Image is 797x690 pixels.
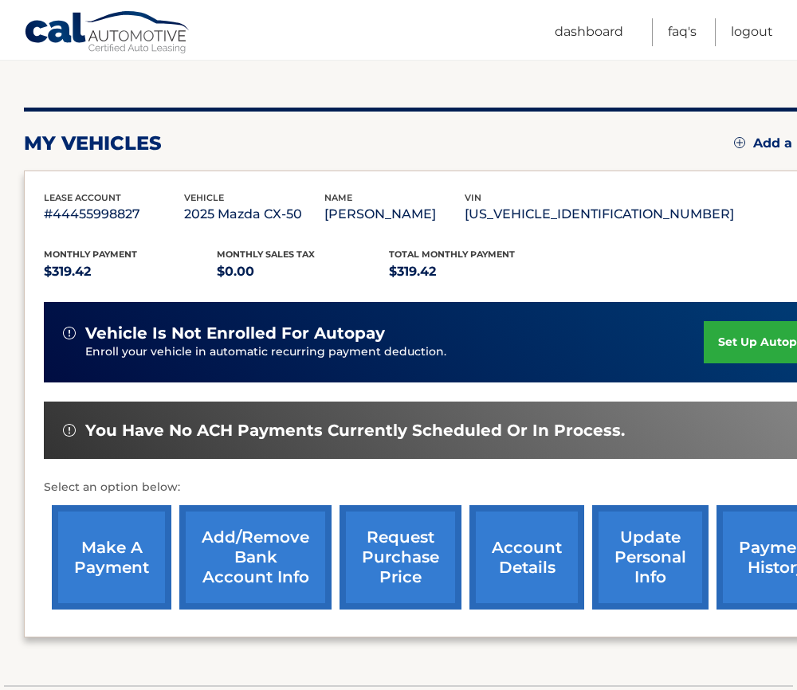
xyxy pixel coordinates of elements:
[24,10,191,57] a: Cal Automotive
[592,505,709,610] a: update personal info
[324,192,352,203] span: name
[44,261,217,283] p: $319.42
[44,192,121,203] span: lease account
[465,192,481,203] span: vin
[63,327,76,339] img: alert-white.svg
[340,505,461,610] a: request purchase price
[389,249,515,260] span: Total Monthly Payment
[63,424,76,437] img: alert-white.svg
[85,343,704,361] p: Enroll your vehicle in automatic recurring payment deduction.
[44,249,137,260] span: Monthly Payment
[217,249,315,260] span: Monthly sales Tax
[24,131,162,155] h2: my vehicles
[52,505,171,610] a: make a payment
[44,203,184,225] p: #44455998827
[184,192,224,203] span: vehicle
[469,505,584,610] a: account details
[465,203,734,225] p: [US_VEHICLE_IDENTIFICATION_NUMBER]
[85,323,385,343] span: vehicle is not enrolled for autopay
[734,137,745,148] img: add.svg
[389,261,562,283] p: $319.42
[184,203,324,225] p: 2025 Mazda CX-50
[555,18,623,46] a: Dashboard
[179,505,332,610] a: Add/Remove bank account info
[731,18,773,46] a: Logout
[668,18,697,46] a: FAQ's
[85,421,625,441] span: You have no ACH payments currently scheduled or in process.
[324,203,465,225] p: [PERSON_NAME]
[217,261,390,283] p: $0.00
